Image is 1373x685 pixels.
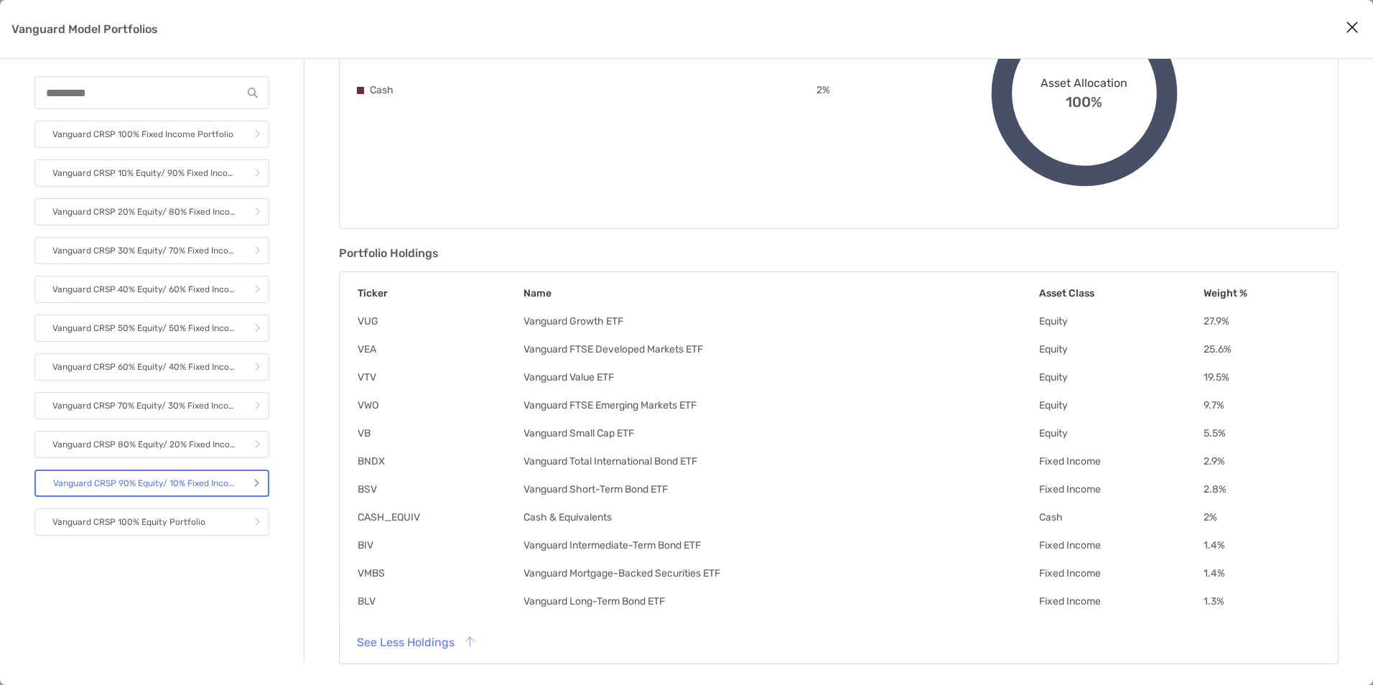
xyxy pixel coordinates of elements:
[1203,286,1321,300] th: Weight %
[357,399,523,412] td: VWO
[34,237,269,264] a: Vanguard CRSP 30% Equity/ 70% Fixed Income Portfolio
[523,483,1038,496] td: Vanguard Short-Term Bond ETF
[1038,427,1203,440] td: Equity
[52,126,233,144] p: Vanguard CRSP 100% Fixed Income Portfolio
[1203,483,1321,496] td: 2.8 %
[816,81,830,99] p: 2 %
[1038,595,1203,608] td: Fixed Income
[53,475,236,493] p: Vanguard CRSP 90% Equity/ 10% Fixed Income Portfolio
[523,567,1038,580] td: Vanguard Mortgage-Backed Securities ETF
[1203,455,1321,468] td: 2.9 %
[52,397,236,415] p: Vanguard CRSP 70% Equity/ 30% Fixed Income Portfolio
[523,342,1038,356] td: Vanguard FTSE Developed Markets ETF
[1038,567,1203,580] td: Fixed Income
[34,198,269,225] a: Vanguard CRSP 20% Equity/ 80% Fixed Income Portfolio
[1203,371,1321,384] td: 19.5 %
[1038,399,1203,412] td: Equity
[357,371,523,384] td: VTV
[1203,567,1321,580] td: 1.4 %
[52,513,205,531] p: Vanguard CRSP 100% Equity Portfolio
[357,567,523,580] td: VMBS
[34,508,269,536] a: Vanguard CRSP 100% Equity Portfolio
[339,246,1339,260] h3: Portfolio Holdings
[357,286,523,300] th: Ticker
[52,164,236,182] p: Vanguard CRSP 10% Equity/ 90% Fixed Income Portfolio
[523,455,1038,468] td: Vanguard Total International Bond ETF
[1203,511,1321,524] td: 2 %
[1038,455,1203,468] td: Fixed Income
[34,159,269,187] a: Vanguard CRSP 10% Equity/ 90% Fixed Income Portfolio
[34,314,269,342] a: Vanguard CRSP 50% Equity/ 50% Fixed Income Portfolio
[357,342,523,356] td: VEA
[52,320,236,337] p: Vanguard CRSP 50% Equity/ 50% Fixed Income Portfolio
[1203,342,1321,356] td: 25.6 %
[523,511,1038,524] td: Cash & Equivalents
[523,539,1038,552] td: Vanguard Intermediate-Term Bond ETF
[357,539,523,552] td: BIV
[357,595,523,608] td: BLV
[1066,90,1102,111] span: 100%
[52,358,236,376] p: Vanguard CRSP 60% Equity/ 40% Fixed Income Portfolio
[34,431,269,458] a: Vanguard CRSP 80% Equity/ 20% Fixed Income Portfolio
[357,455,523,468] td: BNDX
[52,281,236,299] p: Vanguard CRSP 40% Equity/ 60% Fixed Income Portfolio
[11,20,158,38] p: Vanguard Model Portfolios
[523,371,1038,384] td: Vanguard Value ETF
[1203,595,1321,608] td: 1.3 %
[34,121,269,148] a: Vanguard CRSP 100% Fixed Income Portfolio
[523,314,1038,328] td: Vanguard Growth ETF
[1038,511,1203,524] td: Cash
[1203,539,1321,552] td: 1.4 %
[523,427,1038,440] td: Vanguard Small Cap ETF
[523,399,1038,412] td: Vanguard FTSE Emerging Markets ETF
[1038,314,1203,328] td: Equity
[34,276,269,303] a: Vanguard CRSP 40% Equity/ 60% Fixed Income Portfolio
[52,242,236,260] p: Vanguard CRSP 30% Equity/ 70% Fixed Income Portfolio
[1203,399,1321,412] td: 9.7 %
[1041,76,1127,90] span: Asset Allocation
[52,203,236,221] p: Vanguard CRSP 20% Equity/ 80% Fixed Income Portfolio
[523,286,1038,300] th: Name
[1038,342,1203,356] td: Equity
[1038,286,1203,300] th: Asset Class
[345,626,485,658] button: See Less Holdings
[357,427,523,440] td: VB
[1341,17,1363,39] button: Close modal
[52,436,236,454] p: Vanguard CRSP 80% Equity/ 20% Fixed Income Portfolio
[357,511,523,524] td: CASH_EQUIV
[34,353,269,381] a: Vanguard CRSP 60% Equity/ 40% Fixed Income Portfolio
[1203,314,1321,328] td: 27.9 %
[1038,539,1203,552] td: Fixed Income
[357,483,523,496] td: BSV
[357,314,523,328] td: VUG
[248,88,258,98] img: input icon
[34,470,269,497] a: Vanguard CRSP 90% Equity/ 10% Fixed Income Portfolio
[523,595,1038,608] td: Vanguard Long-Term Bond ETF
[1038,483,1203,496] td: Fixed Income
[370,81,394,99] p: Cash
[1203,427,1321,440] td: 5.5 %
[34,392,269,419] a: Vanguard CRSP 70% Equity/ 30% Fixed Income Portfolio
[1038,371,1203,384] td: Equity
